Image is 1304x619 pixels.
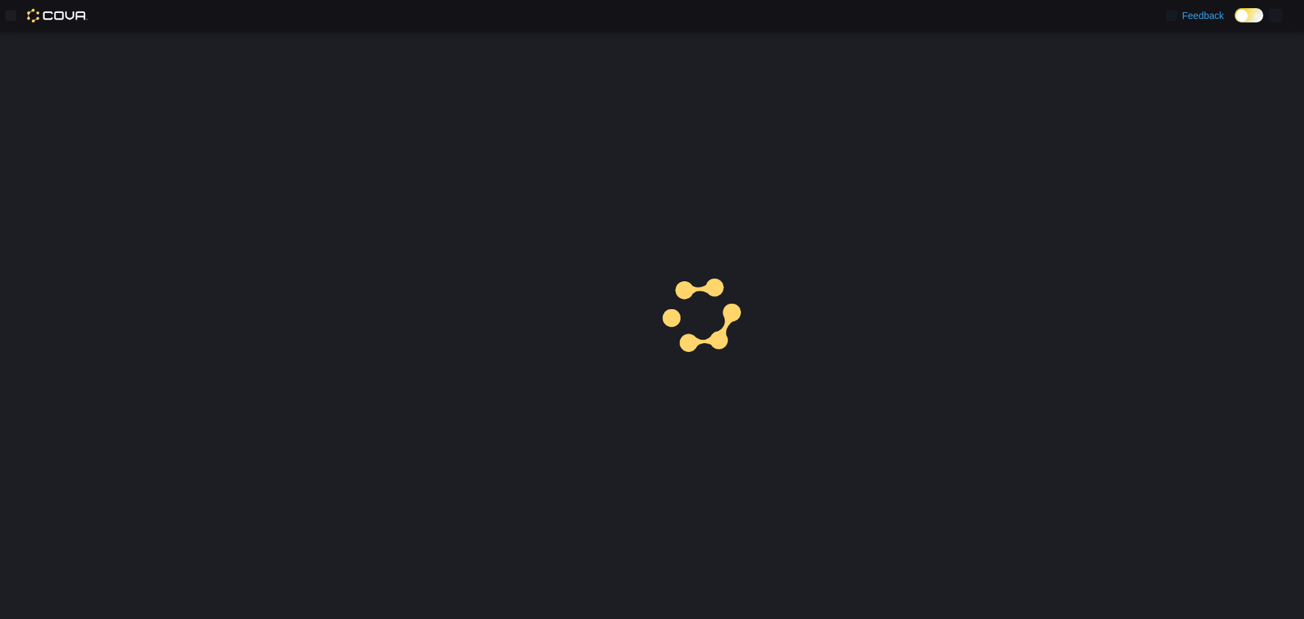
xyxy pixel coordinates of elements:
img: Cova [27,9,88,22]
span: Feedback [1182,9,1224,22]
input: Dark Mode [1235,8,1263,22]
img: cova-loader [652,266,754,368]
a: Feedback [1161,2,1229,29]
span: Dark Mode [1235,22,1235,23]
